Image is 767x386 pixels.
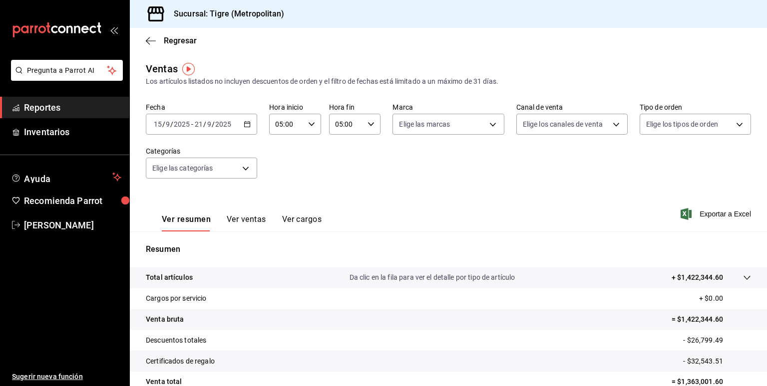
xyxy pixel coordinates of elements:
[153,120,162,128] input: --
[215,120,232,128] input: ----
[24,171,108,183] span: Ayuda
[329,104,381,111] label: Hora fin
[699,293,751,304] p: + $0.00
[146,314,184,325] p: Venta bruta
[152,163,213,173] span: Elige las categorías
[683,208,751,220] button: Exportar a Excel
[146,61,178,76] div: Ventas
[194,120,203,128] input: --
[162,214,322,231] div: navigation tabs
[203,120,206,128] span: /
[12,372,121,382] span: Sugerir nueva función
[146,243,751,255] p: Resumen
[162,214,211,231] button: Ver resumen
[683,335,751,346] p: - $26,799.49
[146,148,257,155] label: Categorías
[27,65,107,76] span: Pregunta a Parrot AI
[146,335,206,346] p: Descuentos totales
[350,272,515,283] p: Da clic en la fila para ver el detalle por tipo de artículo
[7,72,123,83] a: Pregunta a Parrot AI
[146,76,751,87] div: Los artículos listados no incluyen descuentos de orden y el filtro de fechas está limitado a un m...
[11,60,123,81] button: Pregunta a Parrot AI
[146,293,207,304] p: Cargos por servicio
[110,26,118,34] button: open_drawer_menu
[269,104,321,111] label: Hora inicio
[672,272,723,283] p: + $1,422,344.60
[683,356,751,367] p: - $32,543.51
[146,272,193,283] p: Total artículos
[191,120,193,128] span: -
[166,8,284,20] h3: Sucursal: Tigre (Metropolitan)
[516,104,628,111] label: Canal de venta
[24,218,121,232] span: [PERSON_NAME]
[212,120,215,128] span: /
[146,356,215,367] p: Certificados de regalo
[146,36,197,45] button: Regresar
[646,119,718,129] span: Elige los tipos de orden
[672,314,751,325] p: = $1,422,344.60
[392,104,504,111] label: Marca
[182,63,195,75] img: Tooltip marker
[170,120,173,128] span: /
[146,104,257,111] label: Fecha
[173,120,190,128] input: ----
[164,36,197,45] span: Regresar
[227,214,266,231] button: Ver ventas
[162,120,165,128] span: /
[24,125,121,139] span: Inventarios
[640,104,751,111] label: Tipo de orden
[523,119,603,129] span: Elige los canales de venta
[282,214,322,231] button: Ver cargos
[24,194,121,207] span: Recomienda Parrot
[399,119,450,129] span: Elige las marcas
[165,120,170,128] input: --
[207,120,212,128] input: --
[24,101,121,114] span: Reportes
